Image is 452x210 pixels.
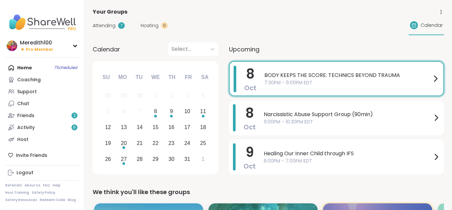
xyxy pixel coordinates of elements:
div: 0 [161,22,168,29]
div: Not available Thursday, October 2nd, 2025 [164,89,179,103]
div: Choose Tuesday, October 14th, 2025 [133,120,147,135]
div: Choose Thursday, October 23rd, 2025 [164,136,179,150]
span: Oct [244,122,256,132]
div: Host [17,136,28,143]
div: Not available Sunday, September 28th, 2025 [101,89,115,103]
div: 18 [200,123,206,132]
div: 30 [168,155,174,164]
span: Your Groups [93,8,127,16]
div: 11 [200,107,206,116]
div: Su [99,70,113,85]
span: Healing Our Inner Child through IFS [264,150,432,158]
div: Choose Wednesday, October 29th, 2025 [149,152,163,166]
a: Coaching [5,74,79,86]
div: Choose Saturday, November 1st, 2025 [196,152,210,166]
div: 8 [154,107,157,116]
a: Friends2 [5,109,79,121]
div: month 2025-10 [100,88,211,167]
div: Chat [17,101,29,107]
span: 8 [246,104,254,122]
span: Attending [93,22,115,29]
div: 4 [202,91,204,100]
div: 17 [184,123,190,132]
div: Choose Monday, October 27th, 2025 [117,152,131,166]
img: Meredith100 [7,40,17,51]
div: Not available Monday, October 6th, 2025 [117,105,131,119]
div: Choose Monday, October 20th, 2025 [117,136,131,150]
div: Choose Friday, October 24th, 2025 [180,136,194,150]
div: Friends [17,112,34,119]
span: 6:00PM - 7:00PM EDT [264,158,432,165]
div: 6 [122,107,125,116]
div: 7 [138,107,141,116]
div: 28 [105,91,111,100]
a: Referrals [5,183,22,188]
div: Not available Wednesday, October 1st, 2025 [149,89,163,103]
div: Not available Saturday, October 4th, 2025 [196,89,210,103]
a: Redeem Code [40,198,65,202]
div: Choose Thursday, October 30th, 2025 [164,152,179,166]
span: Upcoming [229,45,259,54]
div: Not available Tuesday, September 30th, 2025 [133,89,147,103]
div: 23 [168,139,174,148]
div: Fr [181,70,196,85]
div: Th [165,70,179,85]
div: Coaching [17,77,41,83]
div: Meredith100 [20,39,53,46]
a: Logout [5,167,79,179]
div: 10 [184,107,190,116]
div: Choose Tuesday, October 28th, 2025 [133,152,147,166]
div: Choose Tuesday, October 21st, 2025 [133,136,147,150]
span: Pro Member [26,47,53,52]
div: 16 [168,123,174,132]
span: Oct [244,162,256,171]
a: Safety Policy [32,190,55,195]
a: Chat [5,98,79,109]
span: Narcissistic Abuse Support Group (90min) [264,110,432,118]
div: Not available Friday, October 3rd, 2025 [180,89,194,103]
a: Support [5,86,79,98]
div: 7 [118,22,125,29]
div: 31 [184,155,190,164]
div: Choose Friday, October 10th, 2025 [180,105,194,119]
div: Choose Monday, October 13th, 2025 [117,120,131,135]
div: Choose Sunday, October 12th, 2025 [101,120,115,135]
a: About Us [24,183,40,188]
span: 8 [246,65,254,83]
span: 2 [73,113,76,118]
div: Choose Thursday, October 9th, 2025 [164,105,179,119]
div: Choose Wednesday, October 8th, 2025 [149,105,163,119]
a: Activity6 [5,121,79,133]
div: We think you'll like these groups [93,187,444,197]
a: Host Training [5,190,29,195]
div: Tu [132,70,146,85]
div: Choose Thursday, October 16th, 2025 [164,120,179,135]
div: Choose Wednesday, October 15th, 2025 [149,120,163,135]
div: Activity [17,124,35,131]
div: 25 [200,139,206,148]
a: FAQ [43,183,50,188]
div: 19 [105,139,111,148]
div: Choose Saturday, October 18th, 2025 [196,120,210,135]
a: Blog [68,198,76,202]
span: BODY KEEPS THE SCORE: TECHNICS BEYOND TRAUMA [264,71,431,79]
span: 6 [73,125,76,130]
div: 13 [121,123,127,132]
div: Choose Saturday, October 11th, 2025 [196,105,210,119]
div: Choose Wednesday, October 22nd, 2025 [149,136,163,150]
div: 12 [105,123,111,132]
div: 29 [153,155,158,164]
div: 26 [105,155,111,164]
div: 5 [107,107,110,116]
div: Mo [115,70,130,85]
div: We [148,70,163,85]
div: 9 [170,107,173,116]
div: Logout [17,170,33,176]
div: Choose Friday, October 17th, 2025 [180,120,194,135]
a: Host [5,133,79,145]
span: Hosting [141,22,158,29]
div: Choose Saturday, October 25th, 2025 [196,136,210,150]
div: Support [17,89,37,95]
div: Not available Tuesday, October 7th, 2025 [133,105,147,119]
a: Help [53,183,61,188]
